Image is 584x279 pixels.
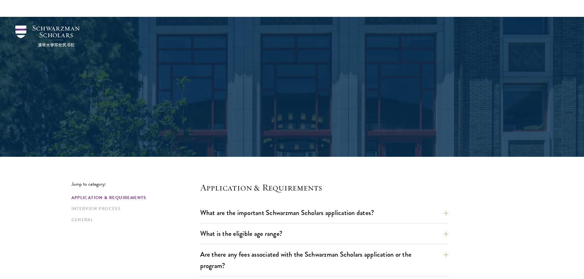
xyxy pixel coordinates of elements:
a: Application & Requirements [71,194,197,201]
p: Jump to category: [71,181,200,187]
button: What is the eligible age range? [200,227,448,240]
a: Interview Process [71,205,197,212]
a: General [71,217,197,223]
button: Are there any fees associated with the Schwarzman Scholars application or the program? [200,247,448,273]
img: Schwarzman Scholars [15,25,80,47]
h4: Application & Requirements [200,181,448,194]
button: What are the important Schwarzman Scholars application dates? [200,206,448,220]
